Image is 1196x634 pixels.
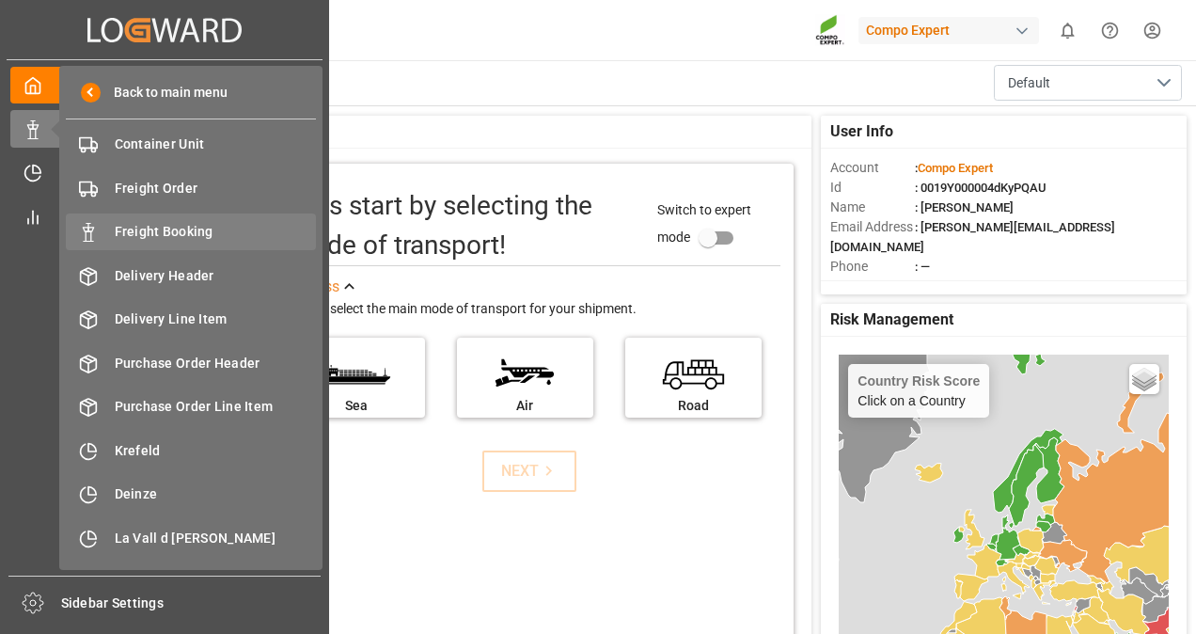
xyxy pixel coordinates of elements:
[61,594,322,613] span: Sidebar Settings
[915,181,1046,195] span: : 0019Y000004dKyPQAU
[482,451,576,492] button: NEXT
[858,17,1039,44] div: Compo Expert
[66,301,316,338] a: Delivery Line Item
[501,460,559,483] div: NEXT
[115,397,317,417] span: Purchase Order Line Item
[66,169,316,206] a: Freight Order
[830,120,893,143] span: User Info
[858,373,980,388] h4: Country Risk Score
[635,396,752,416] div: Road
[918,161,993,175] span: Compo Expert
[1008,73,1050,93] span: Default
[115,441,317,461] span: Krefeld
[830,178,915,198] span: Id
[1129,364,1159,394] a: Layers
[298,396,416,416] div: Sea
[66,126,316,163] a: Container Unit
[657,202,751,245] span: Switch to expert mode
[915,200,1014,214] span: : [PERSON_NAME]
[830,309,953,331] span: Risk Management
[66,257,316,293] a: Delivery Header
[66,214,316,250] a: Freight Booking
[115,354,317,373] span: Purchase Order Header
[66,432,316,468] a: Krefeld
[915,161,993,175] span: :
[858,12,1046,48] button: Compo Expert
[66,519,316,556] a: La Vall d [PERSON_NAME]
[815,14,845,47] img: Screenshot%202023-09-29%20at%2010.02.21.png_1712312052.png
[66,476,316,513] a: Deinze
[830,277,915,296] span: Account Type
[466,396,584,416] div: Air
[66,344,316,381] a: Purchase Order Header
[115,135,317,154] span: Container Unit
[994,65,1182,101] button: open menu
[915,279,962,293] span: : Shipper
[915,260,930,274] span: : —
[10,198,319,234] a: My Reports
[10,154,319,191] a: Timeslot Management
[115,529,317,548] span: La Vall d [PERSON_NAME]
[830,257,915,277] span: Phone
[830,220,1115,254] span: : [PERSON_NAME][EMAIL_ADDRESS][DOMAIN_NAME]
[10,67,319,103] a: My Cockpit
[115,222,317,242] span: Freight Booking
[115,179,317,198] span: Freight Order
[830,198,915,217] span: Name
[115,484,317,504] span: Deinze
[830,158,915,178] span: Account
[289,186,639,265] div: Let's start by selecting the mode of transport!
[101,83,228,103] span: Back to main menu
[115,309,317,329] span: Delivery Line Item
[66,388,316,425] a: Purchase Order Line Item
[830,217,915,237] span: Email Address
[858,373,980,408] div: Click on a Country
[1046,9,1089,52] button: show 0 new notifications
[115,266,317,286] span: Delivery Header
[289,298,780,321] div: Please select the main mode of transport for your shipment.
[1089,9,1131,52] button: Help Center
